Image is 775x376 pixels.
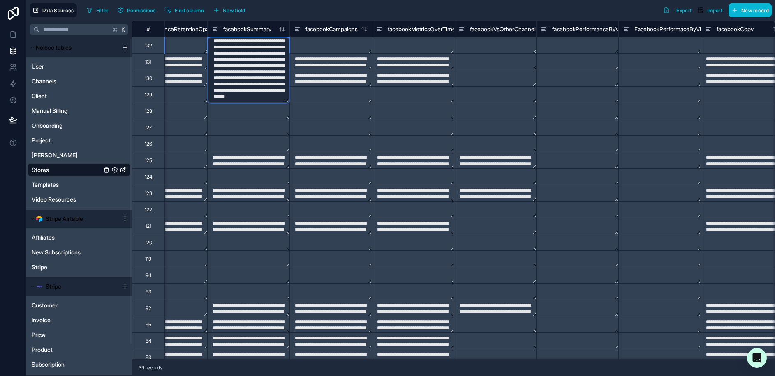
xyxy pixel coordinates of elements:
[32,316,51,324] span: Invoice
[28,213,118,225] button: Airtable LogoStripe Airtable
[634,25,724,33] span: FacebookPerformaceByVideoAIDA
[145,174,152,180] div: 124
[32,166,102,174] a: Stores
[223,7,245,14] span: New field
[32,166,49,174] span: Stores
[32,62,102,71] a: User
[146,305,151,312] div: 92
[660,3,694,17] button: Export
[305,25,358,33] span: facebookCampaigns
[28,119,130,132] div: Onboarding
[145,256,151,262] div: 119
[139,365,162,371] span: 39 records
[32,77,102,85] a: Channels
[145,190,152,197] div: 123
[32,301,58,310] span: Customer
[32,301,110,310] a: Customer
[32,316,110,324] a: Invoice
[28,163,130,177] div: Stores
[28,261,130,274] div: Stripe
[120,27,126,32] span: K
[146,289,151,295] div: 93
[146,321,151,328] div: 55
[32,92,47,100] span: Client
[32,107,102,115] a: Manual Billing
[138,26,158,32] div: #
[741,7,769,14] span: New record
[676,7,692,14] span: Export
[145,141,152,147] div: 126
[32,181,59,189] span: Templates
[32,151,102,159] a: [PERSON_NAME]
[725,3,772,17] a: New record
[32,331,45,339] span: Price
[175,7,204,14] span: Find column
[32,346,53,354] span: Product
[28,328,130,342] div: Price
[729,3,772,17] button: New record
[28,178,130,191] div: Templates
[32,360,110,369] a: Subscription
[141,25,223,33] span: performanceRetentionCpaNCpa
[42,7,74,14] span: Data Sources
[127,7,155,14] span: Permissions
[32,122,102,130] a: Onboarding
[146,272,151,279] div: 94
[96,7,109,14] span: Filter
[32,195,102,204] a: Video Resources
[36,44,72,52] span: Noloco tables
[46,282,61,291] span: Stripe
[694,3,725,17] button: Import
[28,343,130,356] div: Product
[32,248,81,257] span: New Subscriptions
[146,338,151,344] div: 54
[223,25,271,33] span: facebookSummary
[145,108,152,115] div: 128
[145,42,152,49] div: 132
[46,215,83,223] span: Stripe Airtable
[145,75,152,82] div: 130
[210,4,248,16] button: New field
[28,134,130,147] div: Project
[28,246,130,259] div: New Subscriptions
[32,181,102,189] a: Templates
[32,248,110,257] a: New Subscriptions
[388,25,456,33] span: facebookMetricsOverTime
[32,331,110,339] a: Price
[470,25,539,33] span: facebookVsOtherChannels
[32,92,102,100] a: Client
[32,77,56,85] span: Channels
[28,314,130,327] div: Invoice
[145,239,152,246] div: 120
[145,92,152,98] div: 129
[32,263,110,271] a: Stripe
[28,358,130,371] div: Subscription
[114,4,158,16] button: Permissions
[145,223,151,229] div: 121
[28,89,130,103] div: Client
[83,4,111,16] button: Filter
[32,151,78,159] span: [PERSON_NAME]
[28,193,130,206] div: Video Resources
[28,299,130,312] div: Customer
[145,124,152,131] div: 127
[32,122,62,130] span: Onboarding
[32,234,55,242] span: Affiliates
[145,206,152,213] div: 122
[28,149,130,162] div: Rex
[36,216,42,222] img: Airtable Logo
[32,62,44,71] span: User
[32,136,102,144] a: Project
[28,281,118,292] button: Stripe
[28,104,130,117] div: Manual Billing
[145,157,152,164] div: 125
[145,59,151,65] div: 131
[32,360,65,369] span: Subscription
[114,4,162,16] a: Permissions
[747,348,767,368] div: Open Intercom Messenger
[32,195,76,204] span: Video Resources
[28,231,130,244] div: Affiliates
[32,263,47,271] span: Stripe
[28,42,118,53] button: Noloco tables
[707,7,722,14] span: Import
